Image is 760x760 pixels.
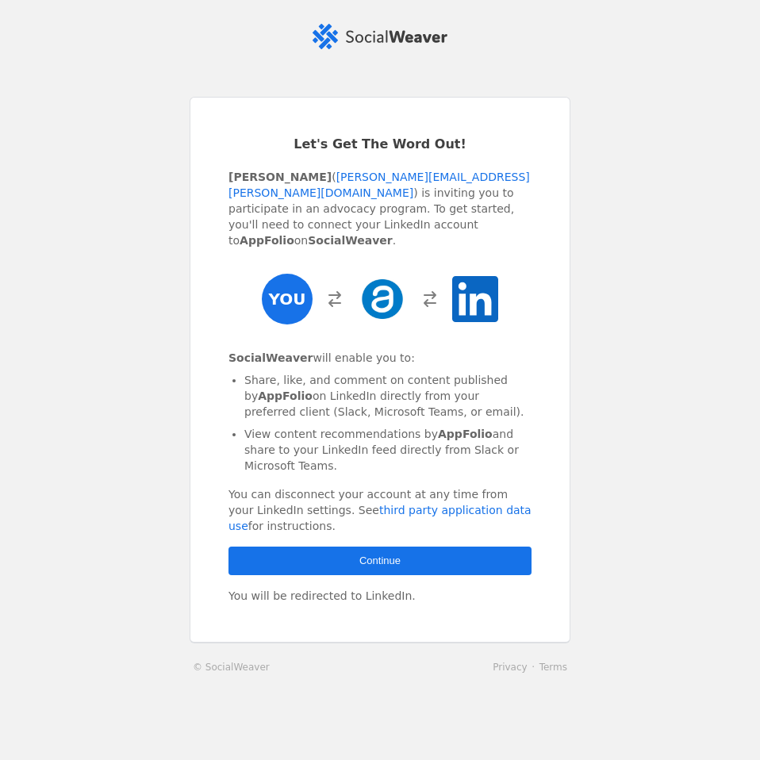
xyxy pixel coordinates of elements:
[228,351,313,364] strong: SocialWeaver
[438,428,493,440] strong: AppFolio
[240,234,294,247] strong: AppFolio
[539,662,567,673] a: Terms
[244,372,532,420] li: Share, like, and comment on content published by on LinkedIn directly from your preferred client ...
[244,426,532,474] li: View content recommendations by and share to your LinkedIn feed directly from Slack or Microsoft ...
[228,171,332,183] strong: [PERSON_NAME]
[228,486,532,534] div: You can disconnect your account at any time from your LinkedIn settings. See for instructions.
[228,504,532,532] a: third party application data use
[193,659,270,675] a: © SocialWeaver
[308,234,392,247] strong: SocialWeaver
[262,274,313,324] span: You
[528,659,539,675] li: ·
[228,350,532,474] div: will enable you to:
[228,169,532,248] p: ( ) is inviting you to participate in an advocacy program. To get started, you'll need to connect...
[258,390,313,402] strong: AppFolio
[493,662,527,673] a: Privacy
[228,171,530,199] a: [PERSON_NAME][EMAIL_ADDRESS][PERSON_NAME][DOMAIN_NAME]
[228,588,532,604] div: You will be redirected to LinkedIn.
[228,547,532,575] button: Continue
[357,274,408,324] img: AppFolio
[294,136,466,153] span: Let's Get The Word Out!
[359,553,401,569] span: Continue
